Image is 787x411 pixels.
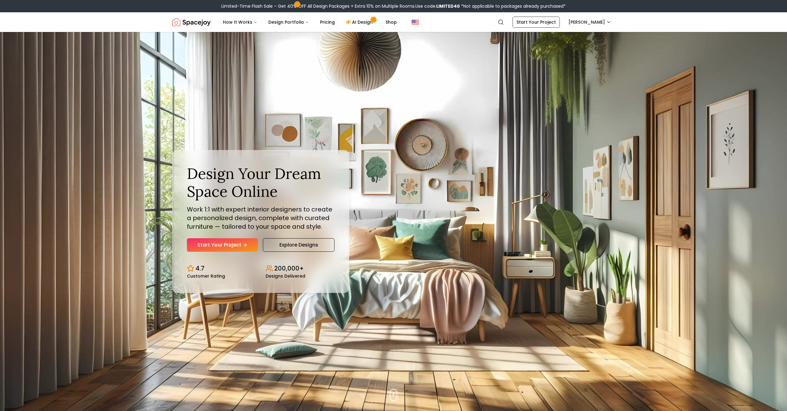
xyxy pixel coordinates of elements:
[436,3,460,9] b: LIMITED40
[218,16,262,28] button: How It Works
[266,274,305,278] small: Designs Delivered
[415,3,460,9] span: Use code:
[218,16,402,28] nav: Main
[412,18,419,26] img: United States
[172,16,211,28] a: Spacejoy
[172,12,615,32] nav: Global
[263,238,334,252] a: Explore Designs
[460,3,566,9] span: *Not applicable to packages already purchased*
[565,17,615,28] button: [PERSON_NAME]
[187,205,334,231] p: Work 1:1 with expert interior designers to create a personalized design, complete with curated fu...
[172,16,211,28] img: Spacejoy Logo
[263,16,314,28] button: Design Portfolio
[187,259,334,278] div: Design stats
[196,264,204,273] p: 4.7
[187,274,225,278] small: Customer Rating
[187,165,334,200] h1: Design Your Dream Space Online
[187,238,258,252] a: Start Your Project
[341,16,379,28] a: AI Design
[315,16,340,28] a: Pricing
[381,16,402,28] a: Shop
[274,264,304,273] p: 200,000+
[221,3,566,9] div: Limited-Time Flash Sale – Get 40% OFF All Design Packages + Extra 10% on Multiple Rooms.
[512,17,560,28] a: Start Your Project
